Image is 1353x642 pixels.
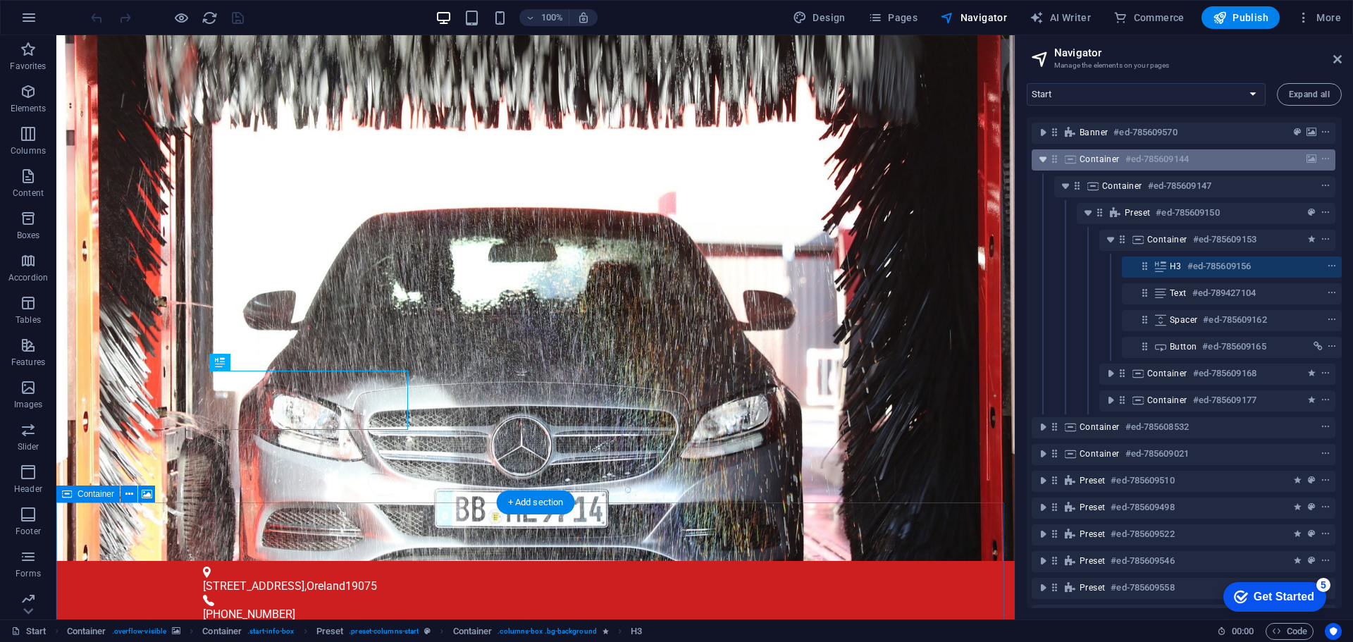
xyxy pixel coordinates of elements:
div: Get Started [42,16,102,28]
div: Get Started 5 items remaining, 0% complete [11,7,114,37]
button: Commerce [1108,6,1190,29]
span: Container [1147,368,1187,379]
button: Click here to leave preview mode and continue editing [173,9,190,26]
button: context-menu [1318,445,1333,462]
button: toggle-expand [1102,231,1119,248]
span: Commerce [1113,11,1185,25]
button: animation [1290,472,1304,489]
button: preset [1304,526,1318,543]
span: Banner [1080,127,1108,138]
button: context-menu [1318,392,1333,409]
h6: #ed-785609558 [1111,579,1174,596]
button: toggle-expand [1034,606,1051,623]
h6: #ed-785609150 [1156,204,1219,221]
p: Boxes [17,230,40,241]
h6: 100% [540,9,563,26]
button: toggle-expand [1034,526,1051,543]
h6: #ed-785609177 [1193,392,1256,409]
div: Design (Ctrl+Alt+Y) [787,6,851,29]
h6: #ed-785608562 [1125,606,1189,623]
button: context-menu [1318,472,1333,489]
button: animation [1290,499,1304,516]
p: Slider [18,441,39,452]
h6: #ed-785609021 [1125,445,1189,462]
div: + Add section [497,490,575,514]
button: preset [1304,553,1318,569]
p: Favorites [10,61,46,72]
button: Expand all [1277,83,1342,106]
i: This element contains a background [172,627,180,635]
button: context-menu [1318,499,1333,516]
button: animation [1304,365,1318,382]
button: toggle-expand [1034,553,1051,569]
span: Preset [1080,582,1105,593]
i: Reload page [202,10,218,26]
span: Container [1102,180,1142,192]
h6: #ed-789427104 [1192,285,1256,302]
button: 100% [519,9,569,26]
span: Preset [1080,529,1105,540]
p: Columns [11,145,46,156]
h3: Manage the elements on your pages [1054,59,1314,72]
span: Click to select. Double-click to edit [67,623,106,640]
span: Design [793,11,846,25]
span: . preset-columns-start [349,623,419,640]
h6: #ed-785608532 [1125,419,1189,436]
button: toggle-expand [1080,204,1096,221]
button: toggle-expand [1102,365,1119,382]
p: Forms [16,568,41,579]
button: toggle-expand [1034,579,1051,596]
span: Container [78,490,114,498]
span: Text [1170,288,1187,299]
i: On resize automatically adjust zoom level to fit chosen device. [577,11,590,24]
button: context-menu [1325,338,1339,355]
button: toggle-expand [1034,445,1051,462]
button: preset [1304,204,1318,221]
button: context-menu [1325,311,1339,328]
span: Expand all [1289,90,1330,99]
p: Accordion [8,272,48,283]
p: Header [14,483,42,495]
button: preset [1304,499,1318,516]
h6: #ed-785609156 [1187,258,1251,275]
h6: #ed-785609153 [1193,231,1256,248]
h6: #ed-785609546 [1111,553,1174,569]
button: preset [1304,472,1318,489]
button: animation [1304,392,1318,409]
span: Preset [1080,555,1105,567]
span: AI Writer [1030,11,1091,25]
button: context-menu [1318,365,1333,382]
button: toggle-expand [1034,472,1051,489]
button: context-menu [1318,231,1333,248]
button: toggle-expand [1034,124,1051,141]
div: 5 [104,3,118,17]
button: animation [1290,553,1304,569]
h6: #ed-785609165 [1202,338,1266,355]
button: Usercentrics [1325,623,1342,640]
button: context-menu [1325,258,1339,275]
button: context-menu [1318,124,1333,141]
button: Design [787,6,851,29]
button: context-menu [1318,526,1333,543]
span: Spacer [1170,314,1197,326]
span: More [1297,11,1341,25]
button: Navigator [934,6,1013,29]
h6: #ed-785609162 [1203,311,1266,328]
span: . columns-box .bg-background [498,623,597,640]
button: toggle-expand [1034,499,1051,516]
button: AI Writer [1024,6,1096,29]
h6: Session time [1217,623,1254,640]
span: Click to select. Double-click to edit [631,623,642,640]
span: H3 [1170,261,1182,272]
i: Element contains an animation [603,627,609,635]
p: Features [11,357,45,368]
span: Container [1147,395,1187,406]
span: Click to select. Double-click to edit [202,623,242,640]
span: Code [1272,623,1307,640]
button: toggle-expand [1034,419,1051,436]
span: Preset [1080,502,1105,513]
button: reload [201,9,218,26]
button: toggle-expand [1034,151,1051,168]
button: toggle-expand [1057,178,1074,195]
button: link [1311,338,1325,355]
